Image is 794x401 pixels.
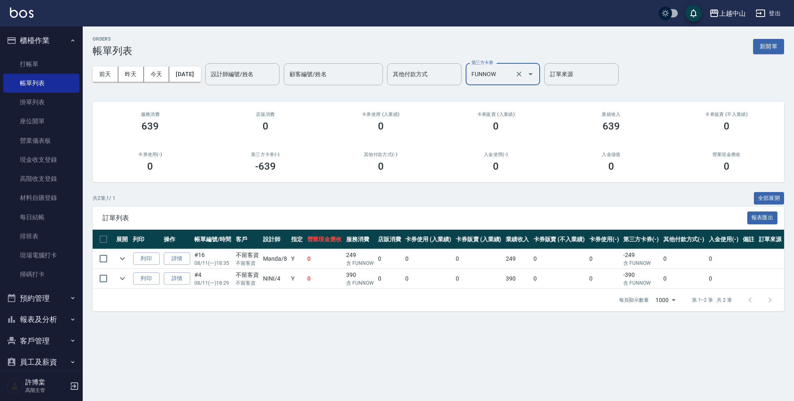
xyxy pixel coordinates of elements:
[454,269,504,288] td: 0
[236,279,259,287] p: 不留客資
[621,230,661,249] th: 第三方卡券(-)
[403,269,453,288] td: 0
[587,249,621,269] td: 0
[376,269,403,288] td: 0
[3,93,79,112] a: 掛單列表
[7,378,23,394] img: Person
[376,230,403,249] th: 店販消費
[623,259,659,267] p: 含 FUNNOW
[753,39,784,54] button: 新開單
[93,36,132,42] h2: ORDERS
[3,351,79,373] button: 員工及薪資
[333,112,428,117] h2: 卡券使用 (入業績)
[164,252,190,265] a: 詳情
[255,161,276,172] h3: -639
[754,192,784,205] button: 全部展開
[194,259,231,267] p: 08/11 (一) 18:35
[3,169,79,188] a: 高階收支登錄
[608,161,614,172] h3: 0
[236,259,259,267] p: 不留客資
[162,230,193,249] th: 操作
[236,271,259,279] div: 不留客資
[147,161,153,172] h3: 0
[493,161,499,172] h3: 0
[747,214,778,221] a: 報表匯出
[93,194,115,202] p: 共 2 筆, 1 / 1
[448,112,544,117] h2: 卡券販賣 (入業績)
[234,230,261,249] th: 客戶
[116,272,129,285] button: expand row
[116,252,129,265] button: expand row
[707,249,741,269] td: 0
[93,67,118,82] button: 前天
[164,272,190,285] a: 詳情
[747,211,778,224] button: 報表匯出
[118,67,144,82] button: 昨天
[454,230,504,249] th: 卡券販賣 (入業績)
[531,230,587,249] th: 卡券販賣 (不入業績)
[10,7,33,18] img: Logo
[3,30,79,51] button: 櫃檯作業
[3,246,79,265] a: 現場電腦打卡
[346,259,374,267] p: 含 FUNNOW
[661,249,707,269] td: 0
[3,55,79,74] a: 打帳單
[218,152,313,157] h2: 第三方卡券(-)
[564,112,659,117] h2: 業績收入
[513,68,525,80] button: Clear
[531,269,587,288] td: 0
[454,249,504,269] td: 0
[724,161,729,172] h3: 0
[333,152,428,157] h2: 其他付款方式(-)
[531,249,587,269] td: 0
[344,249,376,269] td: 249
[261,269,289,288] td: NINI /4
[192,249,233,269] td: #16
[564,152,659,157] h2: 入金儲值
[621,249,661,269] td: -249
[661,230,707,249] th: 其他付款方式(-)
[305,249,344,269] td: 0
[652,289,679,311] div: 1000
[3,150,79,169] a: 現金收支登錄
[587,269,621,288] td: 0
[305,230,344,249] th: 營業現金應收
[741,230,756,249] th: 備註
[3,309,79,330] button: 報表及分析
[93,45,132,57] h3: 帳單列表
[289,230,305,249] th: 指定
[131,230,162,249] th: 列印
[3,131,79,150] a: 營業儀表板
[504,249,531,269] td: 249
[719,8,746,19] div: 上越中山
[289,249,305,269] td: Y
[25,387,67,394] p: 高階主管
[623,279,659,287] p: 含 FUNNOW
[169,67,201,82] button: [DATE]
[621,269,661,288] td: -390
[236,251,259,259] div: 不留客資
[261,249,289,269] td: Manda /8
[344,230,376,249] th: 服務消費
[619,296,649,304] p: 每頁顯示數量
[753,42,784,50] a: 新開單
[493,120,499,132] h3: 0
[3,112,79,131] a: 座位開單
[524,67,537,81] button: Open
[289,269,305,288] td: Y
[378,161,384,172] h3: 0
[344,269,376,288] td: 390
[3,330,79,352] button: 客戶管理
[661,269,707,288] td: 0
[218,112,313,117] h2: 店販消費
[144,67,170,82] button: 今天
[448,152,544,157] h2: 入金使用(-)
[692,296,732,304] p: 第 1–2 筆 共 2 筆
[724,120,729,132] h3: 0
[504,230,531,249] th: 業績收入
[3,188,79,207] a: 材料自購登錄
[603,120,620,132] h3: 639
[707,230,741,249] th: 入金使用(-)
[25,378,67,387] h5: 許博棠
[133,252,160,265] button: 列印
